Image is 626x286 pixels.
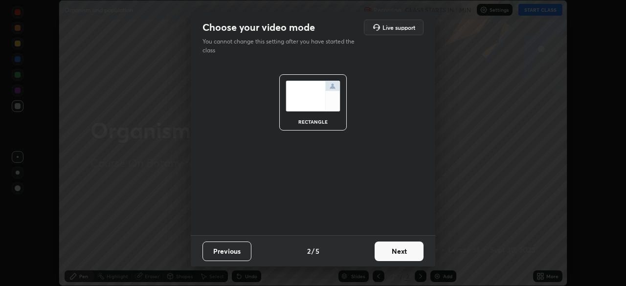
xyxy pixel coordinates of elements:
[312,246,314,256] h4: /
[375,242,424,261] button: Next
[307,246,311,256] h4: 2
[202,21,315,34] h2: Choose your video mode
[315,246,319,256] h4: 5
[293,119,333,124] div: rectangle
[286,81,340,111] img: normalScreenIcon.ae25ed63.svg
[382,24,415,30] h5: Live support
[202,37,361,55] p: You cannot change this setting after you have started the class
[202,242,251,261] button: Previous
